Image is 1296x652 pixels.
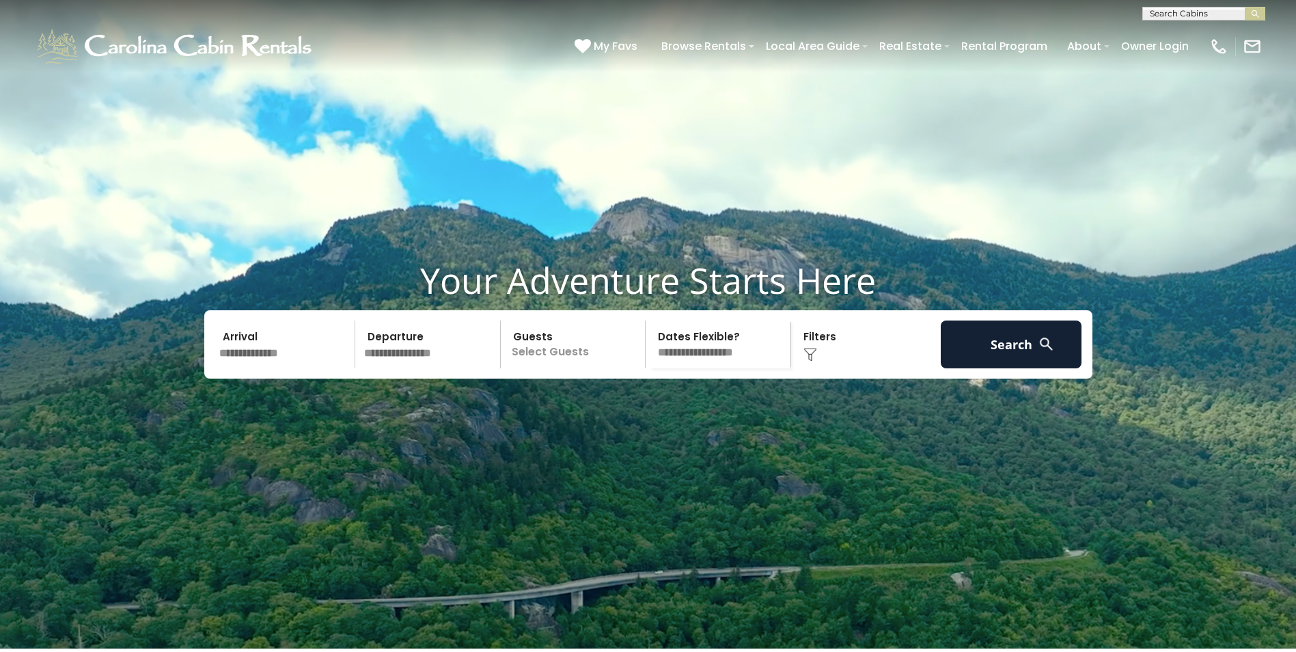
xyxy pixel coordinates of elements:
[594,38,637,55] span: My Favs
[505,321,646,368] p: Select Guests
[654,34,753,58] a: Browse Rentals
[759,34,866,58] a: Local Area Guide
[34,26,318,67] img: White-1-1-2.png
[1243,37,1262,56] img: mail-regular-white.png
[1209,37,1228,56] img: phone-regular-white.png
[1038,336,1055,353] img: search-regular-white.png
[954,34,1054,58] a: Rental Program
[872,34,948,58] a: Real Estate
[941,321,1082,368] button: Search
[1114,34,1196,58] a: Owner Login
[1060,34,1108,58] a: About
[575,38,641,55] a: My Favs
[10,259,1286,301] h1: Your Adventure Starts Here
[803,348,817,362] img: filter--v1.png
